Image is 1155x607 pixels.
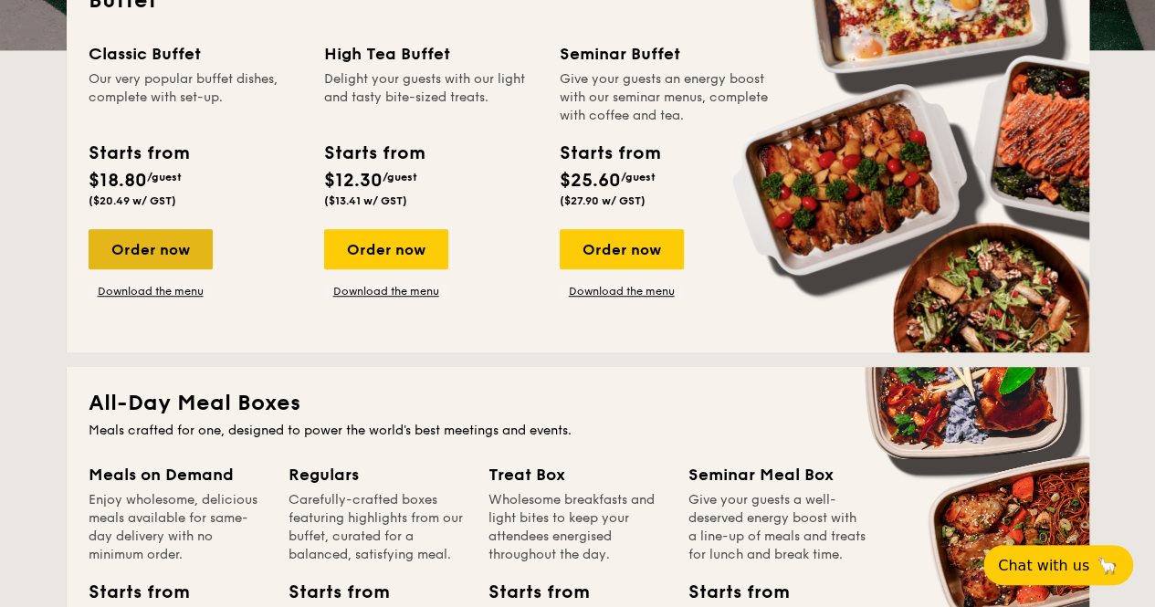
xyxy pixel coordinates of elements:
button: Chat with us🦙 [983,545,1133,585]
div: Our very popular buffet dishes, complete with set-up. [89,70,302,125]
a: Download the menu [560,284,684,298]
div: Seminar Meal Box [688,462,866,487]
div: Enjoy wholesome, delicious meals available for same-day delivery with no minimum order. [89,491,267,564]
div: Order now [324,229,448,269]
div: Regulars [289,462,467,487]
div: Seminar Buffet [560,41,773,67]
div: Order now [89,229,213,269]
a: Download the menu [324,284,448,298]
div: High Tea Buffet [324,41,538,67]
span: ($20.49 w/ GST) [89,194,176,207]
span: ($27.90 w/ GST) [560,194,646,207]
div: Starts from [89,579,171,606]
div: Carefully-crafted boxes featuring highlights from our buffet, curated for a balanced, satisfying ... [289,491,467,564]
a: Download the menu [89,284,213,298]
div: Order now [560,229,684,269]
div: Give your guests a well-deserved energy boost with a line-up of meals and treats for lunch and br... [688,491,866,564]
span: 🦙 [1097,555,1118,576]
span: /guest [621,171,656,183]
div: Starts from [688,579,771,606]
div: Delight your guests with our light and tasty bite-sized treats. [324,70,538,125]
div: Treat Box [488,462,667,487]
span: $12.30 [324,170,383,192]
div: Classic Buffet [89,41,302,67]
div: Wholesome breakfasts and light bites to keep your attendees energised throughout the day. [488,491,667,564]
span: $25.60 [560,170,621,192]
span: $18.80 [89,170,147,192]
span: ($13.41 w/ GST) [324,194,407,207]
div: Give your guests an energy boost with our seminar menus, complete with coffee and tea. [560,70,773,125]
div: Starts from [560,140,659,167]
div: Starts from [289,579,371,606]
div: Meals on Demand [89,462,267,487]
h2: All-Day Meal Boxes [89,389,1067,418]
div: Starts from [324,140,424,167]
span: /guest [383,171,417,183]
div: Starts from [488,579,571,606]
span: /guest [147,171,182,183]
span: Chat with us [998,557,1089,574]
div: Meals crafted for one, designed to power the world's best meetings and events. [89,422,1067,440]
div: Starts from [89,140,188,167]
